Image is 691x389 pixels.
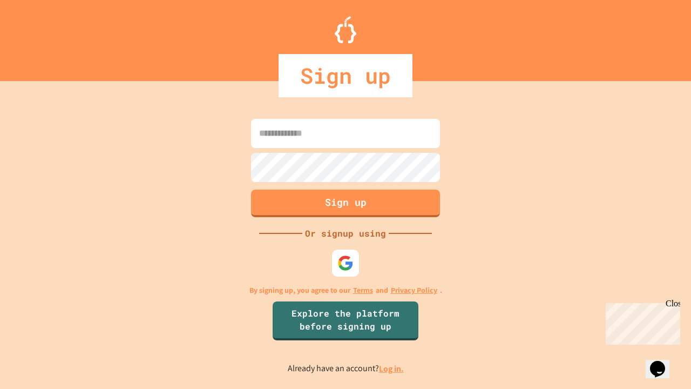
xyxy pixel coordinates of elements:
[251,190,440,217] button: Sign up
[601,299,680,345] iframe: chat widget
[337,255,354,271] img: google-icon.svg
[335,16,356,43] img: Logo.svg
[273,301,418,340] a: Explore the platform before signing up
[288,362,404,375] p: Already have an account?
[353,285,373,296] a: Terms
[279,54,412,97] div: Sign up
[4,4,74,69] div: Chat with us now!Close
[249,285,442,296] p: By signing up, you agree to our and .
[391,285,437,296] a: Privacy Policy
[646,346,680,378] iframe: chat widget
[302,227,389,240] div: Or signup using
[379,363,404,374] a: Log in.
